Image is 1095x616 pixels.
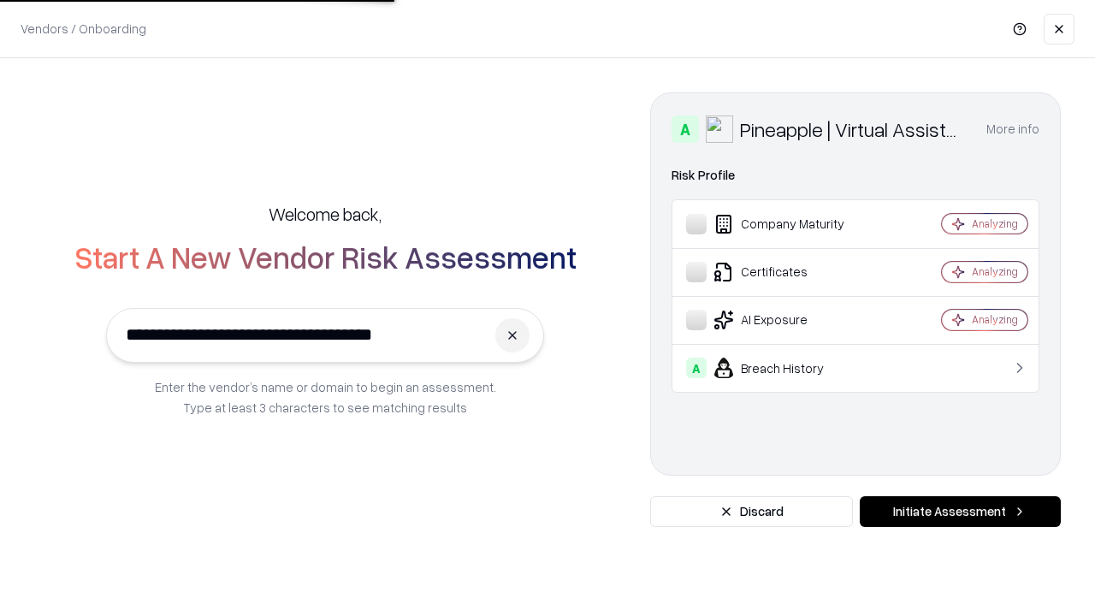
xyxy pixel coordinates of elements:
[269,202,382,226] h5: Welcome back,
[972,312,1018,327] div: Analyzing
[686,358,891,378] div: Breach History
[686,262,891,282] div: Certificates
[986,114,1039,145] button: More info
[155,376,496,418] p: Enter the vendor’s name or domain to begin an assessment. Type at least 3 characters to see match...
[672,115,699,143] div: A
[740,115,966,143] div: Pineapple | Virtual Assistant Agency
[972,264,1018,279] div: Analyzing
[74,240,577,274] h2: Start A New Vendor Risk Assessment
[650,496,853,527] button: Discard
[686,358,707,378] div: A
[686,310,891,330] div: AI Exposure
[672,165,1039,186] div: Risk Profile
[706,115,733,143] img: Pineapple | Virtual Assistant Agency
[860,496,1061,527] button: Initiate Assessment
[686,214,891,234] div: Company Maturity
[21,20,146,38] p: Vendors / Onboarding
[972,216,1018,231] div: Analyzing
